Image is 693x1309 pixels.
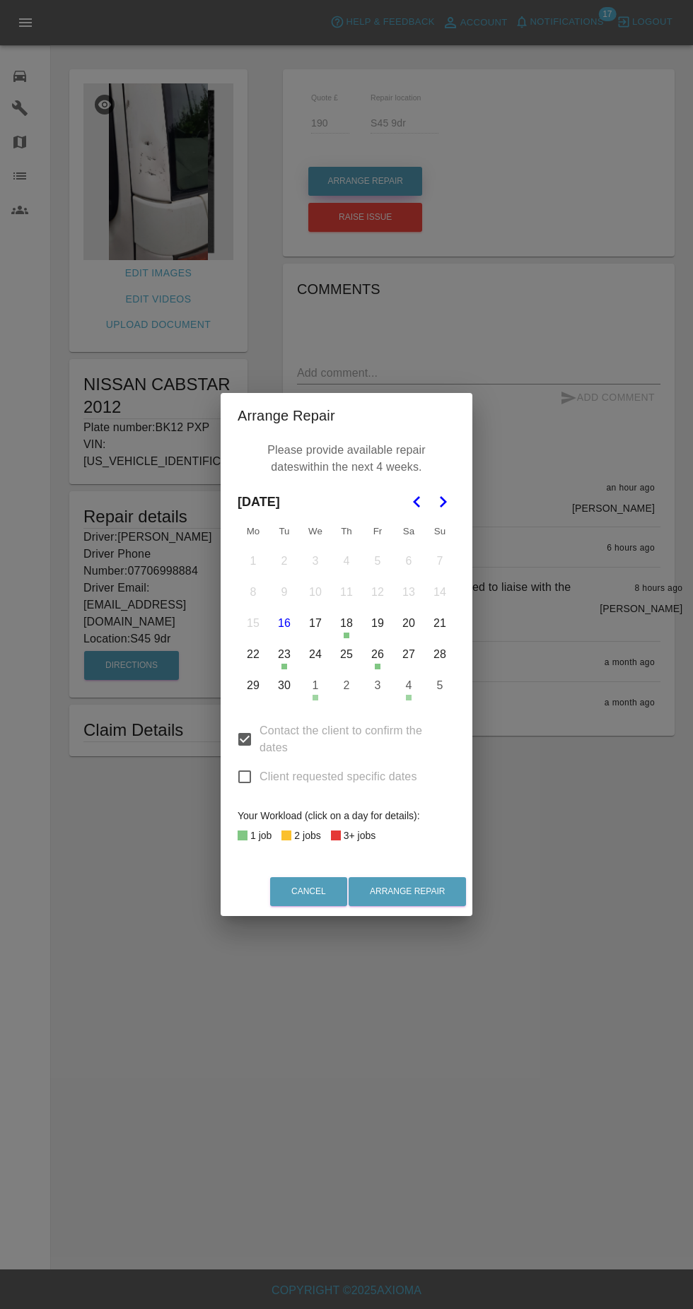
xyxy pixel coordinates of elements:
[331,517,362,546] th: Thursday
[332,640,361,669] button: Thursday, September 25th, 2025
[425,671,455,700] button: Sunday, October 5th, 2025
[260,768,417,785] span: Client requested specific dates
[260,722,444,756] span: Contact the client to confirm the dates
[238,609,268,638] button: Monday, September 15th, 2025
[332,609,361,638] button: Thursday, September 18th, 2025
[424,517,455,546] th: Sunday
[294,827,320,844] div: 2 jobs
[425,609,455,638] button: Sunday, September 21st, 2025
[394,546,424,576] button: Saturday, September 6th, 2025
[269,546,299,576] button: Tuesday, September 2nd, 2025
[301,609,330,638] button: Wednesday, September 17th, 2025
[332,577,361,607] button: Thursday, September 11th, 2025
[301,640,330,669] button: Wednesday, September 24th, 2025
[394,671,424,700] button: Saturday, October 4th, 2025
[269,609,299,638] button: Today, Tuesday, September 16th, 2025
[238,517,269,546] th: Monday
[425,577,455,607] button: Sunday, September 14th, 2025
[269,640,299,669] button: Tuesday, September 23rd, 2025
[363,577,392,607] button: Friday, September 12th, 2025
[238,486,280,517] span: [DATE]
[269,671,299,700] button: Tuesday, September 30th, 2025
[301,546,330,576] button: Wednesday, September 3rd, 2025
[238,807,455,824] div: Your Workload (click on a day for details):
[270,877,347,906] button: Cancel
[332,671,361,700] button: Thursday, October 2nd, 2025
[269,577,299,607] button: Tuesday, September 9th, 2025
[344,827,376,844] div: 3+ jobs
[404,489,430,515] button: Go to the Previous Month
[269,517,300,546] th: Tuesday
[221,393,472,438] h2: Arrange Repair
[238,546,268,576] button: Monday, September 1st, 2025
[363,671,392,700] button: Friday, October 3rd, 2025
[238,640,268,669] button: Monday, September 22nd, 2025
[250,827,272,844] div: 1 job
[363,640,392,669] button: Friday, September 26th, 2025
[245,438,448,479] p: Please provide available repair dates within the next 4 weeks.
[430,489,455,515] button: Go to the Next Month
[362,517,393,546] th: Friday
[332,546,361,576] button: Thursday, September 4th, 2025
[300,517,331,546] th: Wednesday
[425,640,455,669] button: Sunday, September 28th, 2025
[394,577,424,607] button: Saturday, September 13th, 2025
[238,671,268,700] button: Monday, September 29th, 2025
[349,877,466,906] button: Arrange Repair
[363,609,392,638] button: Friday, September 19th, 2025
[238,577,268,607] button: Monday, September 8th, 2025
[301,577,330,607] button: Wednesday, September 10th, 2025
[363,546,392,576] button: Friday, September 5th, 2025
[394,640,424,669] button: Saturday, September 27th, 2025
[238,517,455,701] table: September 2025
[301,671,330,700] button: Wednesday, October 1st, 2025
[394,609,424,638] button: Saturday, September 20th, 2025
[425,546,455,576] button: Sunday, September 7th, 2025
[393,517,424,546] th: Saturday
